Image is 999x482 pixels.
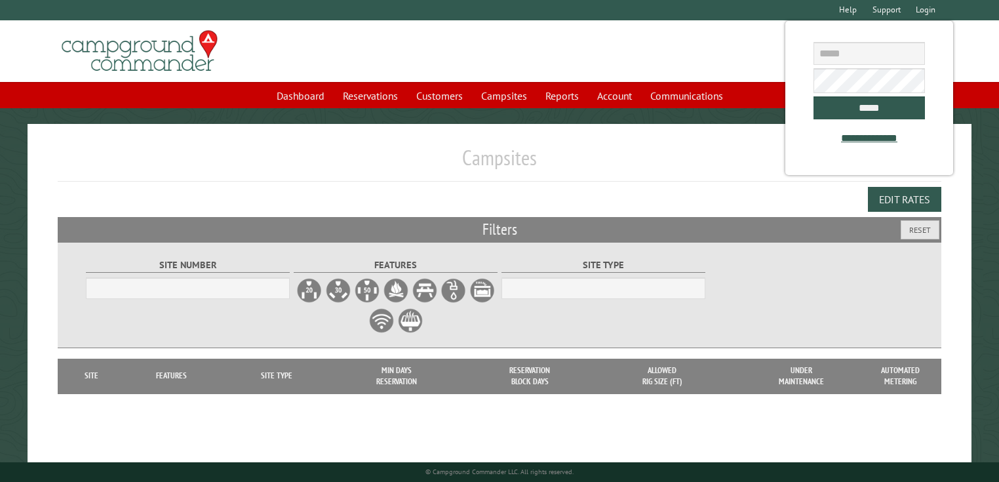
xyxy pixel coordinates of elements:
[58,145,942,181] h1: Campsites
[325,277,351,304] label: 30A Electrical Hookup
[397,308,423,334] label: Grill
[874,359,927,393] th: Automated metering
[354,277,380,304] label: 50A Electrical Hookup
[335,83,406,108] a: Reservations
[269,83,332,108] a: Dashboard
[868,187,941,212] button: Edit Rates
[294,258,498,273] label: Features
[383,277,409,304] label: Firepit
[473,83,535,108] a: Campsites
[368,308,395,334] label: WiFi Service
[501,258,705,273] label: Site Type
[412,277,438,304] label: Picnic Table
[597,359,728,393] th: Allowed Rig Size (ft)
[330,359,463,393] th: Min Days Reservation
[728,359,874,393] th: Under Maintenance
[408,83,471,108] a: Customers
[642,83,731,108] a: Communications
[463,359,597,393] th: Reservation Block Days
[58,26,222,77] img: Campground Commander
[901,220,939,239] button: Reset
[296,277,323,304] label: 20A Electrical Hookup
[425,468,574,476] small: © Campground Commander LLC. All rights reserved.
[64,359,119,393] th: Site
[469,277,496,304] label: Sewer Hookup
[224,359,330,393] th: Site Type
[441,277,467,304] label: Water Hookup
[538,83,587,108] a: Reports
[86,258,290,273] label: Site Number
[589,83,640,108] a: Account
[58,217,942,242] h2: Filters
[119,359,224,393] th: Features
